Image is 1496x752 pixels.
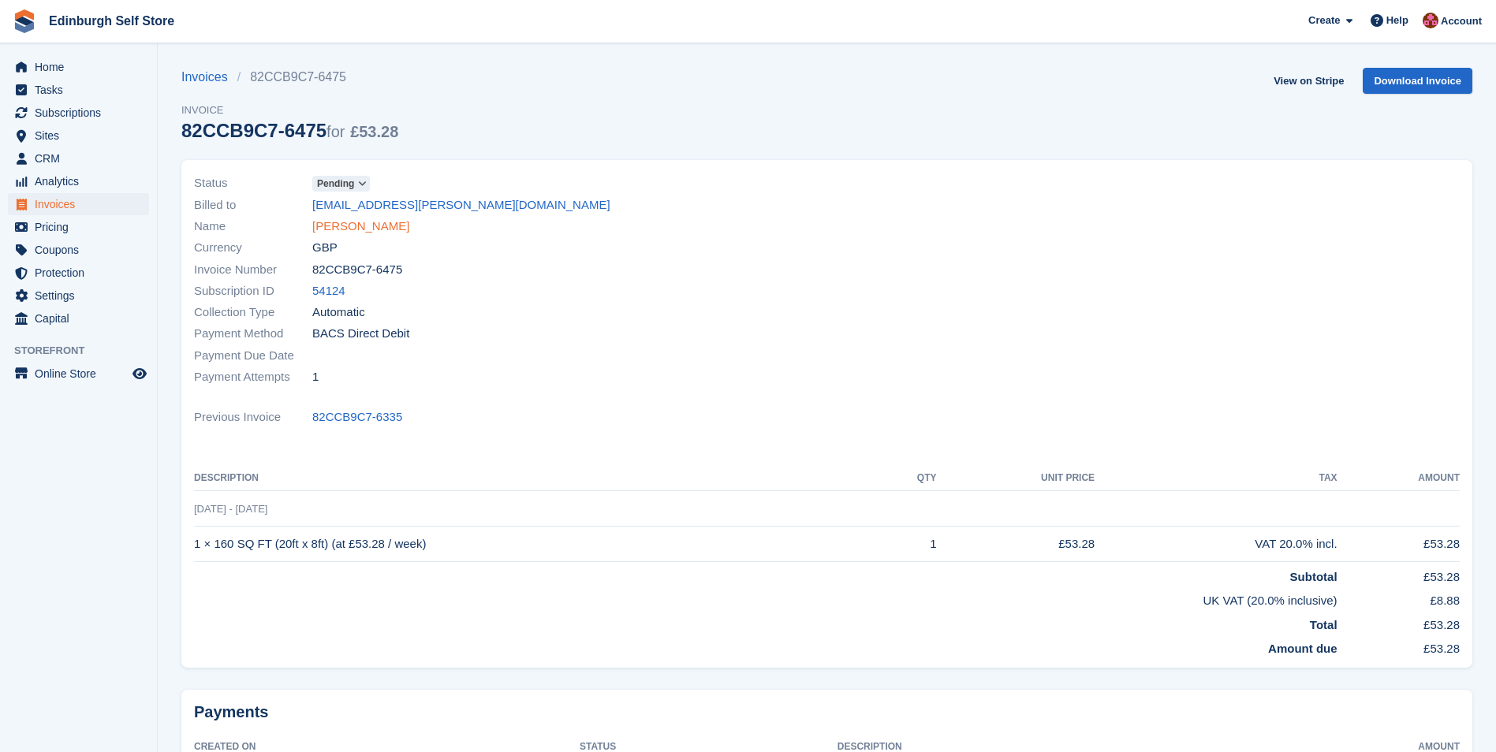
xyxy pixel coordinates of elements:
td: £53.28 [1337,527,1460,562]
span: Collection Type [194,303,312,322]
a: 82CCB9C7-6335 [312,408,402,426]
a: [PERSON_NAME] [312,218,409,236]
a: menu [8,147,149,169]
a: View on Stripe [1267,68,1350,94]
td: £53.28 [1337,634,1460,658]
span: Account [1441,13,1482,29]
a: menu [8,125,149,147]
span: Protection [35,262,129,284]
span: Capital [35,307,129,329]
a: menu [8,56,149,78]
span: Subscription ID [194,282,312,300]
span: Create [1308,13,1340,28]
img: Lucy Michalec [1423,13,1438,28]
span: Currency [194,239,312,257]
span: 82CCB9C7-6475 [312,261,402,279]
span: Billed to [194,196,312,214]
span: for [326,123,345,140]
span: Pricing [35,216,129,238]
span: £53.28 [350,123,398,140]
span: [DATE] - [DATE] [194,503,267,515]
span: Sites [35,125,129,147]
span: Status [194,174,312,192]
span: Invoice Number [194,261,312,279]
a: Pending [312,174,370,192]
span: Analytics [35,170,129,192]
h2: Payments [194,702,1460,722]
span: Invoice [181,102,398,118]
span: Payment Due Date [194,347,312,365]
span: Invoices [35,193,129,215]
td: £53.28 [1337,610,1460,635]
td: UK VAT (20.0% inclusive) [194,586,1337,610]
span: Storefront [14,343,157,359]
a: menu [8,102,149,124]
div: VAT 20.0% incl. [1095,535,1337,553]
strong: Total [1310,618,1337,631]
span: GBP [312,239,338,257]
a: Download Invoice [1363,68,1472,94]
span: Payment Method [194,325,312,343]
span: Subscriptions [35,102,129,124]
a: menu [8,79,149,101]
th: Tax [1095,466,1337,491]
strong: Amount due [1268,642,1337,655]
a: menu [8,285,149,307]
span: Coupons [35,239,129,261]
td: 1 [879,527,937,562]
a: menu [8,307,149,329]
span: Tasks [35,79,129,101]
a: menu [8,216,149,238]
span: Pending [317,177,354,191]
a: Preview store [130,364,149,383]
span: CRM [35,147,129,169]
a: 54124 [312,282,345,300]
span: 1 [312,368,319,386]
a: Invoices [181,68,237,87]
span: Payment Attempts [194,368,312,386]
span: Settings [35,285,129,307]
a: menu [8,239,149,261]
span: Home [35,56,129,78]
td: £53.28 [936,527,1095,562]
span: BACS Direct Debit [312,325,409,343]
span: Online Store [35,363,129,385]
td: £53.28 [1337,561,1460,586]
a: menu [8,193,149,215]
span: Name [194,218,312,236]
th: Amount [1337,466,1460,491]
a: [EMAIL_ADDRESS][PERSON_NAME][DOMAIN_NAME] [312,196,610,214]
a: Edinburgh Self Store [43,8,181,34]
strong: Subtotal [1290,570,1337,583]
a: menu [8,262,149,284]
span: Automatic [312,303,365,322]
img: stora-icon-8386f47178a22dfd0bd8f6a31ec36ba5ce8667c1dd55bd0f319d3a0aa187defe.svg [13,9,36,33]
span: Previous Invoice [194,408,312,426]
nav: breadcrumbs [181,68,398,87]
a: menu [8,170,149,192]
div: 82CCB9C7-6475 [181,120,398,141]
td: £8.88 [1337,586,1460,610]
td: 1 × 160 SQ FT (20ft x 8ft) (at £53.28 / week) [194,527,879,562]
th: Unit Price [936,466,1095,491]
a: menu [8,363,149,385]
span: Help [1386,13,1408,28]
th: Description [194,466,879,491]
th: QTY [879,466,937,491]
